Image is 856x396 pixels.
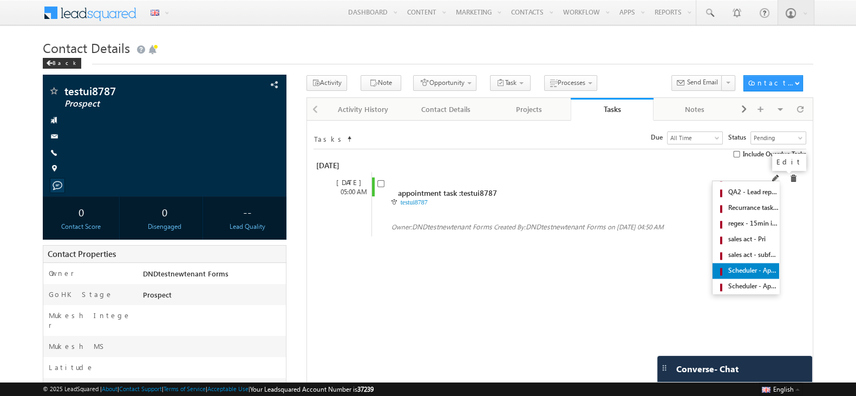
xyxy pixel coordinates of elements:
[357,385,374,393] span: 37239
[319,187,371,197] div: 05:00 AM
[713,279,779,294] a: Scheduler - Appointment - Recc
[526,222,606,231] span: DNDtestnewtenant Forms
[64,85,215,96] span: testui8787
[49,289,113,299] label: GoHK Stage
[164,385,206,392] a: Terms of Service
[544,75,597,91] button: Processes
[212,222,283,232] div: Lead Quality
[751,133,803,143] span: Pending
[773,385,794,393] span: English
[412,222,492,231] span: DNDtestnewtenant Forms
[750,131,806,144] a: Pending
[398,188,497,199] span: appointment task :testui8787
[313,159,371,172] div: [DATE]
[662,103,727,116] div: Notes
[49,362,94,372] label: Latitude
[43,39,130,56] span: Contact Details
[494,223,607,231] span: Created By:
[49,311,131,330] label: Mukesh Integer
[505,78,517,87] span: Task
[668,133,720,143] span: All Time
[207,385,249,392] a: Acceptable Use
[212,202,283,222] div: --
[48,248,116,259] span: Contact Properties
[322,98,405,121] a: Activity History
[713,263,779,279] a: Scheduler - Appointment
[726,266,779,275] span: Scheduler - Appointment
[49,268,74,278] label: Owner
[558,78,585,87] span: Processes
[140,289,286,305] div: Prospect
[250,385,374,393] span: Your Leadsquared Account Number is
[401,199,428,206] a: testui8787
[671,75,722,91] button: Send Email
[143,269,228,278] span: DNDtestnewtenant Forms
[726,234,779,244] span: sales act - Pri
[607,223,664,231] span: on [DATE] 04:50 AM
[654,98,736,121] a: Notes
[726,203,779,213] span: Recurrance task - Sf
[651,133,667,142] span: Due
[759,382,802,395] button: English
[496,103,561,116] div: Projects
[743,149,806,159] span: Include Overdue Tasks
[488,98,571,121] a: Projects
[789,175,797,182] span: Delete
[306,75,347,91] button: Activity
[728,133,750,142] span: Status
[319,177,371,187] div: [DATE]
[43,57,87,67] a: Back
[713,184,779,200] a: QA2 - Lead representative name - Clone
[743,75,803,91] button: Contact Actions
[713,232,779,247] a: sales act - Pri
[43,58,81,69] div: Back
[726,281,779,291] span: Scheduler - Appointment - Recc
[361,75,401,91] button: Note
[579,104,645,114] div: Tasks
[405,98,488,121] a: Contact Details
[660,364,669,372] img: carter-drag
[687,77,717,87] span: Send Email
[667,131,723,144] a: All Time
[713,247,779,263] a: sales act - subform
[129,222,200,232] div: Disengaged
[102,385,117,392] a: About
[726,250,779,260] span: sales act - subform
[726,219,779,228] span: regex - 15min interval - enabled - subform
[490,75,531,91] button: Task
[748,78,794,88] div: Contact Actions
[45,202,116,222] div: 0
[331,103,395,116] div: Activity History
[45,222,116,232] div: Contact Score
[313,131,346,144] td: Tasks
[43,384,374,394] span: © 2025 LeadSquared | | | | |
[676,364,739,374] span: Converse - Chat
[49,341,107,351] label: Mukesh MS
[429,78,465,87] span: Opportunity
[726,187,779,197] span: QA2 - Lead representative name - Clone
[713,216,779,232] a: regex - 15min interval - enabled - subform
[413,75,476,91] button: Opportunity
[129,202,200,222] div: 0
[119,385,162,392] a: Contact Support
[64,98,215,109] span: Prospect
[391,223,494,231] span: Owner:
[772,154,806,171] div: Edit
[414,103,478,116] div: Contact Details
[347,132,352,142] span: Sort Timeline
[571,98,654,121] a: Tasks
[713,200,779,216] a: Recurrance task - Sf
